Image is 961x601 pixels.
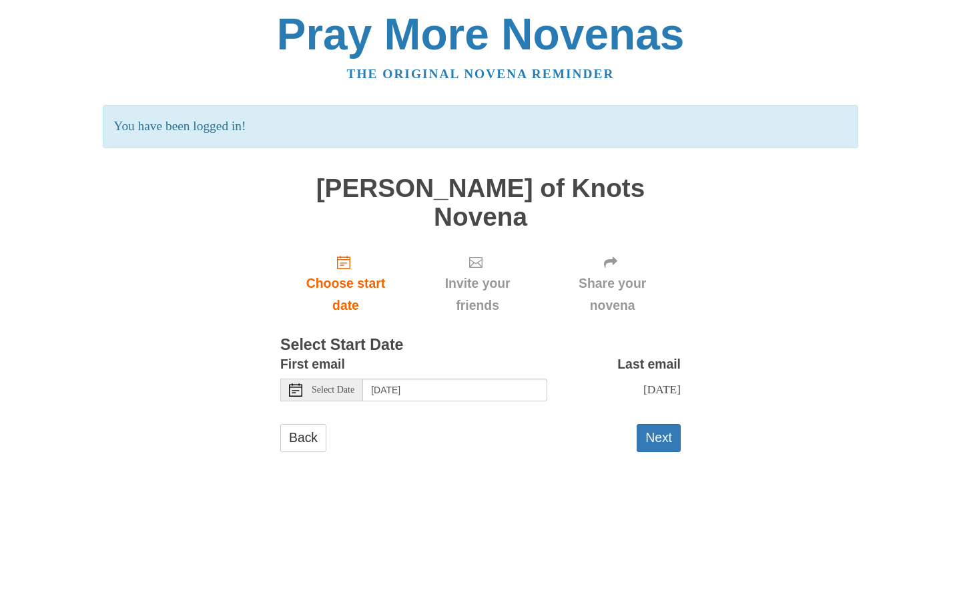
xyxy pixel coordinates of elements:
label: First email [280,353,345,375]
a: Pray More Novenas [277,9,685,59]
h3: Select Start Date [280,337,681,354]
button: Next [637,424,681,451]
span: Select Date [312,385,354,395]
a: The original novena reminder [347,67,615,81]
span: Share your novena [557,272,667,317]
a: Choose start date [280,244,411,324]
a: Back [280,424,326,451]
p: You have been logged in! [103,105,858,148]
label: Last email [617,353,681,375]
span: [DATE] [643,383,681,396]
h1: [PERSON_NAME] of Knots Novena [280,174,681,231]
div: Click "Next" to confirm your start date first. [544,244,681,324]
span: Invite your friends [424,272,531,317]
span: Choose start date [294,272,398,317]
div: Click "Next" to confirm your start date first. [411,244,544,324]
